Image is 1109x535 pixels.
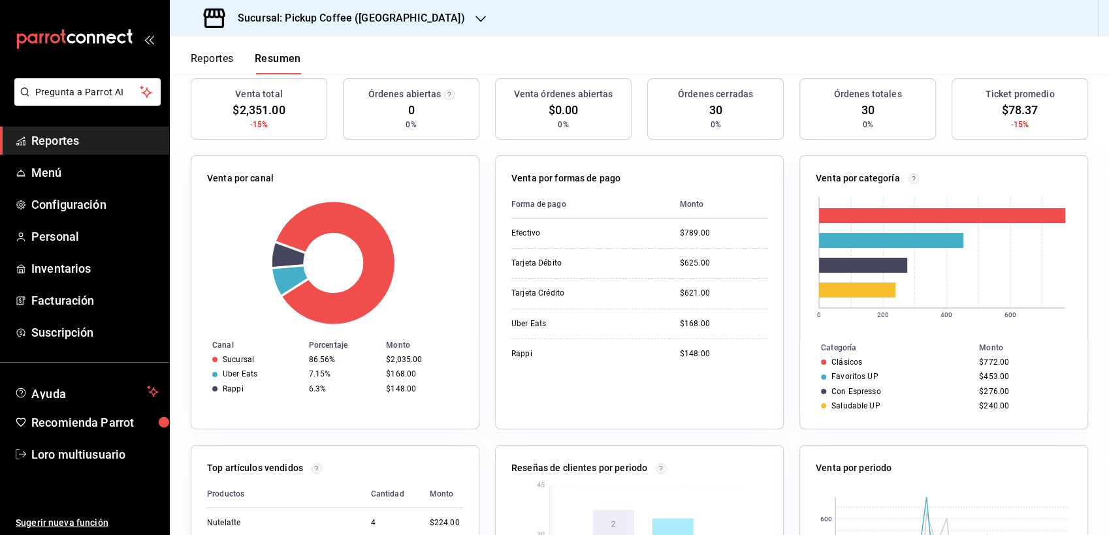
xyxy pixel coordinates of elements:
h3: Venta total [235,87,282,101]
th: Forma de pago [511,191,669,219]
div: $224.00 [430,517,463,528]
p: Venta por categoría [816,172,900,185]
div: $772.00 [979,358,1067,367]
div: Tarjeta Crédito [511,288,642,299]
text: 200 [877,311,889,318]
div: Uber Eats [511,318,642,329]
th: Categoría [800,341,974,355]
h3: Sucursal: Pickup Coffee ([GEOGRAPHIC_DATA]) [227,10,465,26]
div: Nutelatte [207,517,338,528]
th: Canal [191,338,304,352]
span: 0% [710,119,720,130]
p: Venta por canal [207,172,274,185]
th: Monto [419,480,463,508]
div: 7.15% [309,369,376,378]
text: 600 [820,515,832,523]
font: Reportes [191,52,234,65]
span: 30 [861,101,874,119]
th: Monto [669,191,767,219]
text: 400 [940,311,952,318]
div: Rappi [511,348,642,359]
text: 0 [817,311,821,318]
div: Uber Eats [223,369,257,378]
span: 0 [408,101,414,119]
button: Pregunta a Parrot AI [14,78,161,106]
div: $148.00 [386,384,458,393]
th: Cantidad [361,480,419,508]
div: Sucursal [223,355,254,364]
span: -15% [250,119,268,130]
h3: Órdenes cerradas [678,87,753,101]
div: $625.00 [680,258,767,269]
font: Configuración [31,198,106,211]
div: $168.00 [680,318,767,329]
span: $0.00 [549,101,579,119]
span: Pregunta a Parrot AI [35,85,140,99]
div: 86.56% [309,355,376,364]
div: Favoritos UP [831,372,878,381]
div: $453.00 [979,372,1067,381]
font: Loro multiusuario [31,448,125,461]
span: 0% [406,119,416,130]
p: Top artículos vendidos [207,461,303,475]
div: $789.00 [680,228,767,239]
a: Pregunta a Parrot AI [9,95,161,108]
font: Reportes [31,134,79,147]
span: $2,351.00 [233,101,285,119]
div: $240.00 [979,401,1067,410]
div: Pestañas de navegación [191,52,301,74]
div: Rappi [223,384,244,393]
div: 6.3% [309,384,376,393]
div: Efectivo [511,228,642,239]
p: Reseñas de clientes por periodo [511,461,647,475]
h3: Venta órdenes abiertas [514,87,613,101]
font: Personal [31,230,79,243]
font: Sugerir nueva función [16,517,108,528]
div: 4 [371,517,409,528]
div: $276.00 [979,387,1067,396]
font: Inventarios [31,262,91,275]
div: Tarjeta Débito [511,258,642,269]
span: 0% [862,119,873,130]
span: 0% [558,119,568,130]
div: Saludable UP [831,401,880,410]
p: Venta por periodo [816,461,892,475]
span: $78.37 [1002,101,1038,119]
h3: Órdenes totales [834,87,902,101]
font: Recomienda Parrot [31,416,134,429]
div: $2,035.00 [386,355,458,364]
th: Monto [381,338,479,352]
span: -15% [1011,119,1029,130]
div: Clásicos [831,358,862,367]
th: Productos [207,480,361,508]
button: Resumen [255,52,301,74]
h3: Ticket promedio [986,87,1055,101]
div: $168.00 [386,369,458,378]
div: $148.00 [680,348,767,359]
p: Venta por formas de pago [511,172,620,185]
div: $621.00 [680,288,767,299]
span: Ayuda [31,384,142,399]
font: Facturación [31,294,94,307]
font: Suscripción [31,326,93,339]
th: Monto [974,341,1087,355]
h3: Órdenes abiertas [368,87,441,101]
th: Porcentaje [304,338,381,352]
span: 30 [709,101,722,119]
text: 600 [1005,311,1016,318]
font: Menú [31,166,62,179]
div: Con Espresso [831,387,881,396]
button: open_drawer_menu [144,34,154,44]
